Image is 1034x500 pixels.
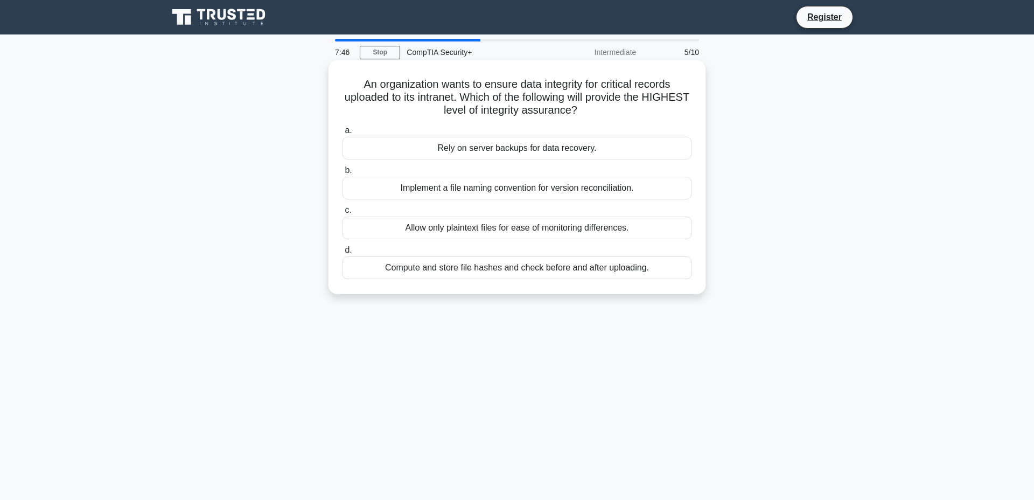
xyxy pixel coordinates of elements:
div: Implement a file naming convention for version reconciliation. [343,177,691,199]
div: Intermediate [548,41,642,63]
div: 5/10 [642,41,705,63]
div: Compute and store file hashes and check before and after uploading. [343,256,691,279]
div: Allow only plaintext files for ease of monitoring differences. [343,217,691,239]
a: Register [801,10,848,24]
div: Rely on server backups for data recovery. [343,137,691,159]
span: b. [345,165,352,175]
div: CompTIA Security+ [400,41,548,63]
a: Stop [360,46,400,59]
span: d. [345,245,352,254]
span: a. [345,126,352,135]
span: c. [345,205,351,214]
h5: An organization wants to ensure data integrity for critical records uploaded to its intranet. Whi... [341,78,693,117]
div: 7:46 [329,41,360,63]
